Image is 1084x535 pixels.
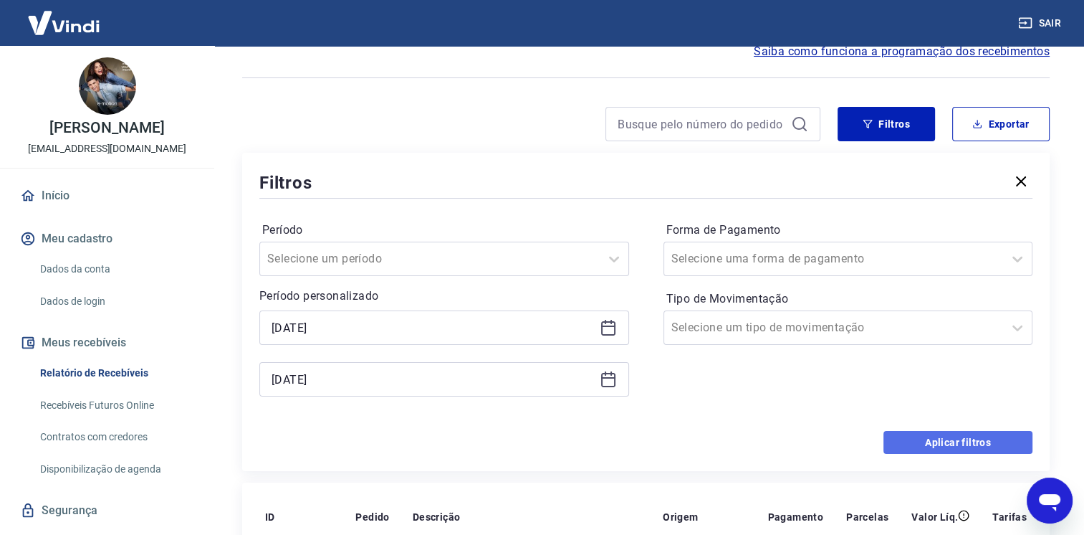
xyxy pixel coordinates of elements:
a: Dados da conta [34,255,197,284]
a: Início [17,180,197,212]
input: Busque pelo número do pedido [618,113,785,135]
button: Filtros [838,107,935,141]
button: Aplicar filtros [883,431,1032,454]
p: Período personalizado [259,288,629,305]
button: Meus recebíveis [17,327,197,359]
img: Vindi [17,1,110,44]
a: Segurança [17,495,197,526]
input: Data inicial [272,317,594,338]
iframe: Botão para abrir a janela de mensagens [1027,478,1073,524]
a: Saiba como funciona a programação dos recebimentos [754,43,1050,60]
p: Descrição [413,510,461,524]
button: Sair [1015,10,1067,37]
p: Tarifas [992,510,1027,524]
a: Contratos com credores [34,422,197,452]
p: ID [265,510,275,524]
a: Dados de login [34,287,197,316]
input: Data final [272,369,594,390]
label: Forma de Pagamento [666,222,1030,239]
button: Exportar [952,107,1050,141]
a: Relatório de Recebíveis [34,359,197,388]
a: Disponibilização de agenda [34,455,197,484]
p: Pagamento [767,510,823,524]
h5: Filtros [259,171,312,194]
button: Meu cadastro [17,223,197,255]
p: [EMAIL_ADDRESS][DOMAIN_NAME] [28,141,186,156]
p: Pedido [355,510,389,524]
img: c41cd4a7-6706-435c-940d-c4a4ed0e2a80.jpeg [79,57,136,115]
label: Período [262,222,626,239]
p: Parcelas [846,510,888,524]
label: Tipo de Movimentação [666,290,1030,308]
a: Recebíveis Futuros Online [34,391,197,420]
p: Valor Líq. [911,510,958,524]
p: [PERSON_NAME] [49,120,164,136]
p: Origem [663,510,698,524]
